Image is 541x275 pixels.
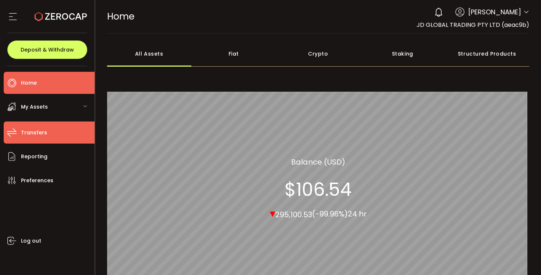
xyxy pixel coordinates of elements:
span: ▾ [270,205,275,221]
div: All Assets [107,41,192,67]
span: (-99.96%) [312,209,348,219]
span: [PERSON_NAME] [468,7,521,17]
span: Log out [21,236,41,246]
span: JD GLOBAL TRADING PTY LTD (aeac9b) [417,21,529,29]
section: $106.54 [284,178,351,200]
iframe: Chat Widget [453,195,541,275]
div: Fiat [191,41,276,67]
span: 295,100.53 [275,209,312,219]
div: Crypto [276,41,361,67]
span: My Assets [21,102,48,112]
span: Home [107,10,134,23]
button: Deposit & Withdraw [7,40,87,59]
span: Reporting [21,151,47,162]
span: Transfers [21,127,47,138]
span: Preferences [21,175,53,186]
div: Structured Products [445,41,530,67]
div: 聊天小组件 [453,195,541,275]
div: Staking [360,41,445,67]
span: 24 hr [348,209,367,219]
section: Balance (USD) [291,156,345,167]
span: Deposit & Withdraw [21,47,74,52]
span: Home [21,78,37,88]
